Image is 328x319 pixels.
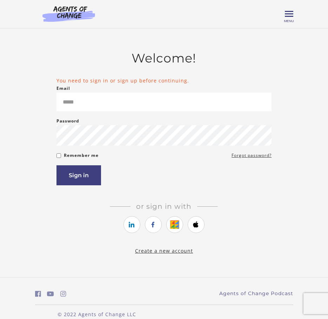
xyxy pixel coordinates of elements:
[232,151,272,160] a: Forgot password?
[123,216,140,233] a: https://courses.thinkific.com/users/auth/linkedin?ss%5Breferral%5D=&ss%5Buser_return_to%5D=%2Fenr...
[135,247,193,254] a: Create a new account
[35,6,102,22] img: Agents of Change Logo
[47,289,54,299] a: https://www.youtube.com/c/AgentsofChangeTestPrepbyMeaganMitchell (Open in a new window)
[56,84,70,93] label: Email
[56,51,272,66] h2: Welcome!
[219,290,293,297] a: Agents of Change Podcast
[35,289,41,299] a: https://www.facebook.com/groups/aswbtestprep (Open in a new window)
[188,216,205,233] a: https://courses.thinkific.com/users/auth/apple?ss%5Breferral%5D=&ss%5Buser_return_to%5D=%2Fenroll...
[64,151,99,160] label: Remember me
[285,13,293,14] span: Toggle menu
[56,77,272,84] li: You need to sign in or sign up before continuing.
[285,10,293,18] button: Toggle menu Menu
[35,291,41,297] i: https://www.facebook.com/groups/aswbtestprep (Open in a new window)
[130,202,197,211] span: Or sign in with
[60,289,66,299] a: https://www.instagram.com/agentsofchangeprep/ (Open in a new window)
[35,311,159,318] p: © 2022 Agents of Change LLC
[56,117,79,125] label: Password
[166,216,183,233] a: https://courses.thinkific.com/users/auth/google?ss%5Breferral%5D=&ss%5Buser_return_to%5D=%2Fenrol...
[60,291,66,297] i: https://www.instagram.com/agentsofchangeprep/ (Open in a new window)
[145,216,162,233] a: https://courses.thinkific.com/users/auth/facebook?ss%5Breferral%5D=&ss%5Buser_return_to%5D=%2Fenr...
[284,19,294,23] span: Menu
[47,291,54,297] i: https://www.youtube.com/c/AgentsofChangeTestPrepbyMeaganMitchell (Open in a new window)
[56,165,101,185] button: Sign in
